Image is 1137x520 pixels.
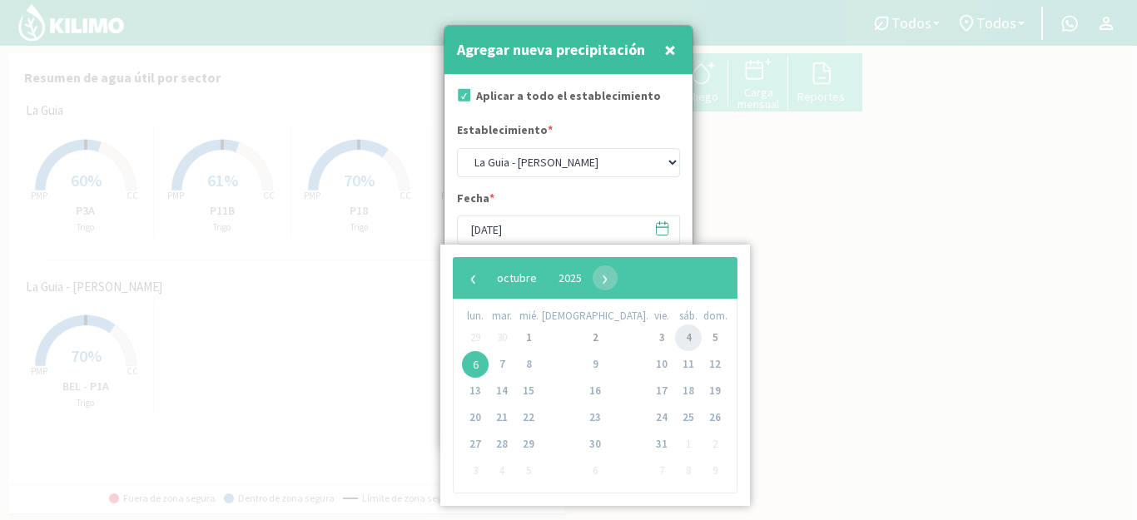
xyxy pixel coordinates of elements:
[489,308,515,324] th: weekday
[675,324,702,351] span: 4
[582,404,608,431] span: 23
[462,458,489,484] span: 3
[462,431,489,458] span: 27
[515,351,542,378] span: 8
[664,36,676,63] span: ×
[675,431,702,458] span: 1
[582,324,608,351] span: 2
[548,265,593,290] button: 2025
[489,458,515,484] span: 4
[461,266,618,281] bs-datepicker-navigation-view: ​ ​ ​
[489,324,515,351] span: 30
[702,404,728,431] span: 26
[675,351,702,378] span: 11
[497,270,537,285] span: octubre
[489,431,515,458] span: 28
[462,404,489,431] span: 20
[515,431,542,458] span: 29
[462,351,489,378] span: 6
[593,265,618,290] span: ›
[648,431,675,458] span: 31
[648,378,675,404] span: 17
[486,265,548,290] button: octubre
[515,404,542,431] span: 22
[702,458,728,484] span: 9
[648,351,675,378] span: 10
[582,351,608,378] span: 9
[648,308,675,324] th: weekday
[489,378,515,404] span: 14
[648,404,675,431] span: 24
[675,404,702,431] span: 25
[457,190,494,211] label: Fecha
[582,458,608,484] span: 6
[462,308,489,324] th: weekday
[582,431,608,458] span: 30
[675,458,702,484] span: 8
[702,324,728,351] span: 5
[457,38,645,62] h4: Agregar nueva precipitación
[515,308,542,324] th: weekday
[489,404,515,431] span: 21
[462,378,489,404] span: 13
[675,308,702,324] th: weekday
[702,308,728,324] th: weekday
[440,245,750,506] bs-datepicker-container: calendar
[702,351,728,378] span: 12
[702,431,728,458] span: 2
[515,378,542,404] span: 15
[457,121,553,143] label: Establecimiento
[542,308,648,324] th: weekday
[515,458,542,484] span: 5
[476,87,661,105] label: Aplicar a todo el establecimiento
[489,351,515,378] span: 7
[462,324,489,351] span: 29
[675,378,702,404] span: 18
[559,270,582,285] span: 2025
[702,378,728,404] span: 19
[515,324,542,351] span: 1
[648,324,675,351] span: 3
[648,458,675,484] span: 7
[660,33,680,67] button: Close
[461,265,486,290] button: ‹
[582,378,608,404] span: 16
